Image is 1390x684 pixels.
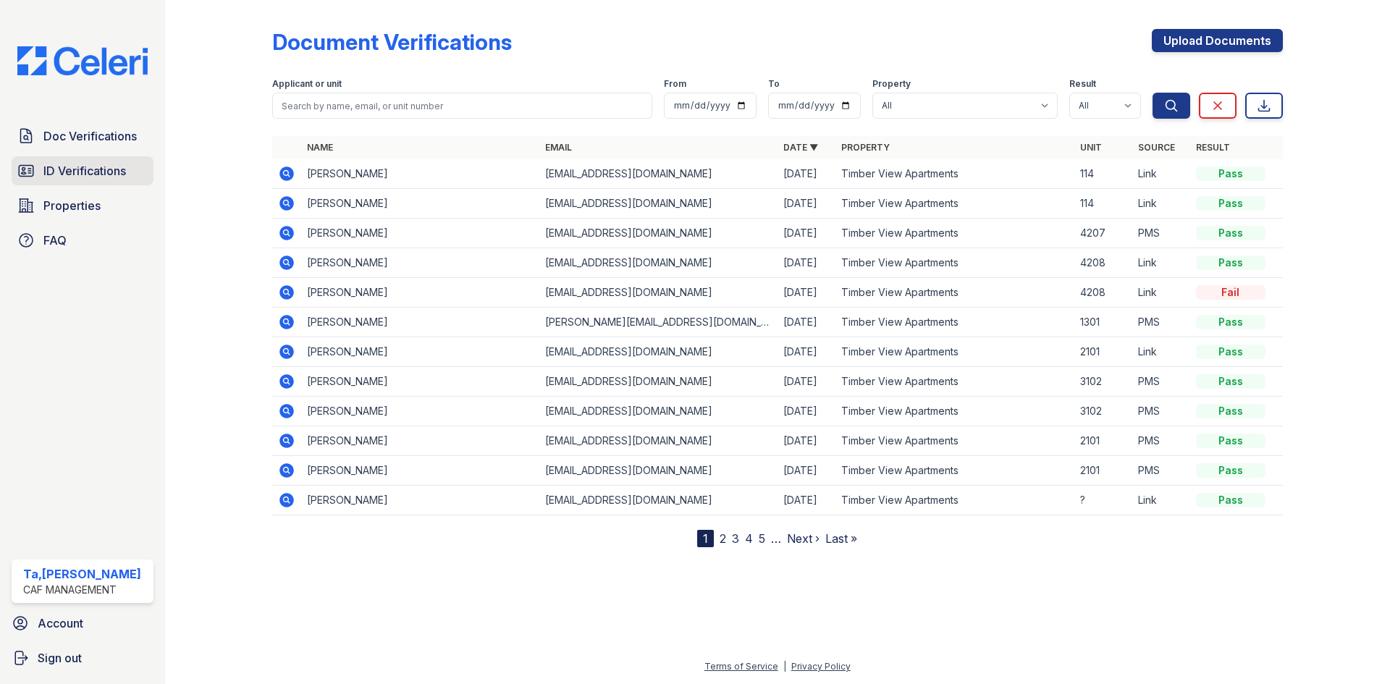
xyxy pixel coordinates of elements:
div: Pass [1196,345,1265,359]
td: PMS [1132,456,1190,486]
td: [DATE] [778,189,835,219]
td: Link [1132,337,1190,367]
td: 2101 [1074,337,1132,367]
label: To [768,78,780,90]
td: 114 [1074,159,1132,189]
td: [DATE] [778,219,835,248]
td: 4208 [1074,248,1132,278]
a: Unit [1080,142,1102,153]
td: [PERSON_NAME] [301,426,539,456]
td: PMS [1132,426,1190,456]
td: PMS [1132,219,1190,248]
div: Pass [1196,256,1265,270]
label: Result [1069,78,1096,90]
td: [PERSON_NAME] [301,367,539,397]
td: PMS [1132,367,1190,397]
a: 3 [732,531,739,546]
a: Last » [825,531,857,546]
div: Fail [1196,285,1265,300]
td: 4207 [1074,219,1132,248]
td: 114 [1074,189,1132,219]
td: [EMAIL_ADDRESS][DOMAIN_NAME] [539,486,778,515]
a: ID Verifications [12,156,153,185]
td: [EMAIL_ADDRESS][DOMAIN_NAME] [539,159,778,189]
div: 1 [697,530,714,547]
div: Pass [1196,196,1265,211]
td: Timber View Apartments [835,248,1074,278]
span: … [771,530,781,547]
td: Timber View Apartments [835,367,1074,397]
a: Account [6,609,159,638]
span: Sign out [38,649,82,667]
label: Applicant or unit [272,78,342,90]
td: Link [1132,159,1190,189]
td: [DATE] [778,456,835,486]
td: [EMAIL_ADDRESS][DOMAIN_NAME] [539,337,778,367]
td: [PERSON_NAME] [301,456,539,486]
div: Document Verifications [272,29,512,55]
div: Pass [1196,493,1265,507]
a: 5 [759,531,765,546]
td: Timber View Apartments [835,278,1074,308]
span: Account [38,615,83,632]
td: 4208 [1074,278,1132,308]
td: [PERSON_NAME][EMAIL_ADDRESS][DOMAIN_NAME] [539,308,778,337]
a: Source [1138,142,1175,153]
div: Pass [1196,226,1265,240]
td: [DATE] [778,337,835,367]
div: Ta,[PERSON_NAME] [23,565,141,583]
a: Properties [12,191,153,220]
td: [PERSON_NAME] [301,189,539,219]
td: Timber View Apartments [835,456,1074,486]
td: Timber View Apartments [835,337,1074,367]
td: Timber View Apartments [835,219,1074,248]
td: [PERSON_NAME] [301,248,539,278]
td: Link [1132,278,1190,308]
td: Link [1132,189,1190,219]
label: Property [872,78,911,90]
td: [EMAIL_ADDRESS][DOMAIN_NAME] [539,397,778,426]
a: Sign out [6,643,159,672]
td: [EMAIL_ADDRESS][DOMAIN_NAME] [539,278,778,308]
td: [DATE] [778,159,835,189]
td: Timber View Apartments [835,159,1074,189]
td: [PERSON_NAME] [301,159,539,189]
input: Search by name, email, or unit number [272,93,652,119]
a: Upload Documents [1152,29,1283,52]
td: [EMAIL_ADDRESS][DOMAIN_NAME] [539,219,778,248]
td: [PERSON_NAME] [301,278,539,308]
div: CAF Management [23,583,141,597]
td: [DATE] [778,426,835,456]
td: [EMAIL_ADDRESS][DOMAIN_NAME] [539,248,778,278]
div: | [783,661,786,672]
a: 4 [745,531,753,546]
a: Privacy Policy [791,661,851,672]
td: 3102 [1074,367,1132,397]
div: Pass [1196,374,1265,389]
td: [EMAIL_ADDRESS][DOMAIN_NAME] [539,456,778,486]
td: [DATE] [778,397,835,426]
td: Timber View Apartments [835,308,1074,337]
td: [EMAIL_ADDRESS][DOMAIN_NAME] [539,426,778,456]
td: [EMAIL_ADDRESS][DOMAIN_NAME] [539,367,778,397]
td: PMS [1132,397,1190,426]
td: [DATE] [778,248,835,278]
a: Doc Verifications [12,122,153,151]
div: Pass [1196,166,1265,181]
td: Timber View Apartments [835,486,1074,515]
span: Properties [43,197,101,214]
td: Timber View Apartments [835,397,1074,426]
td: PMS [1132,308,1190,337]
td: [PERSON_NAME] [301,486,539,515]
td: [DATE] [778,308,835,337]
img: CE_Logo_Blue-a8612792a0a2168367f1c8372b55b34899dd931a85d93a1a3d3e32e68fde9ad4.png [6,46,159,75]
a: Property [841,142,890,153]
td: 2101 [1074,456,1132,486]
a: Terms of Service [704,661,778,672]
div: Pass [1196,404,1265,418]
td: [PERSON_NAME] [301,397,539,426]
td: [EMAIL_ADDRESS][DOMAIN_NAME] [539,189,778,219]
span: FAQ [43,232,67,249]
td: 3102 [1074,397,1132,426]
